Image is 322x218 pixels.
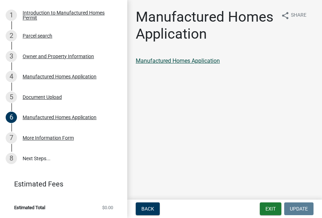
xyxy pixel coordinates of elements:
[6,153,17,164] div: 8
[136,202,160,215] button: Back
[14,205,45,210] span: Estimated Total
[260,202,281,215] button: Exit
[6,177,116,191] a: Estimated Fees
[23,135,74,140] div: More Information Form
[6,71,17,82] div: 4
[136,9,275,43] h1: Manufactured Homes Application
[23,115,96,120] div: Manufactured Homes Application
[291,11,306,20] span: Share
[6,112,17,123] div: 6
[6,30,17,41] div: 2
[6,132,17,144] div: 7
[102,205,113,210] span: $0.00
[6,51,17,62] div: 3
[136,57,220,64] a: Manufactured Homes Application
[6,91,17,103] div: 5
[23,54,94,59] div: Owner and Property Information
[23,33,52,38] div: Parcel search
[275,9,312,22] button: shareShare
[23,95,62,100] div: Document Upload
[141,206,154,212] span: Back
[23,10,116,20] div: Introduction to Manufactured Homes Permit
[290,206,308,212] span: Update
[23,74,96,79] div: Manufactured Homes Application
[281,11,289,20] i: share
[6,10,17,21] div: 1
[284,202,314,215] button: Update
